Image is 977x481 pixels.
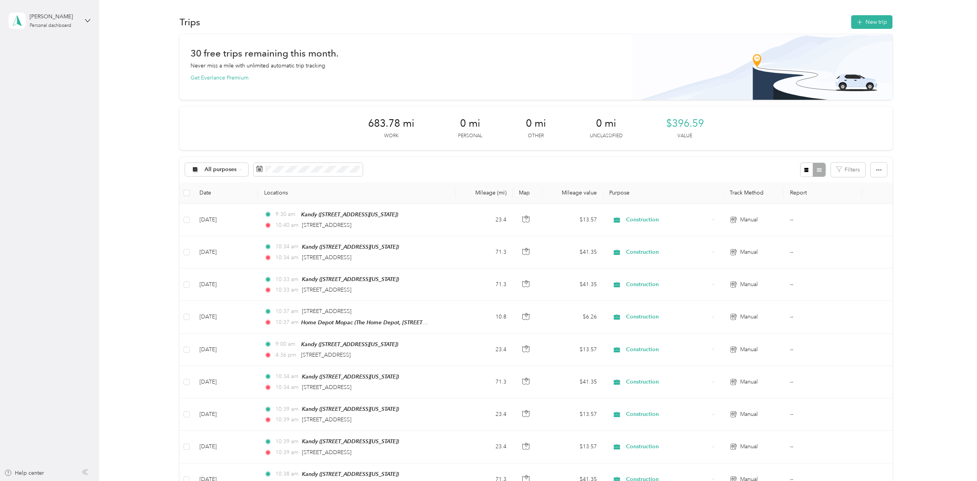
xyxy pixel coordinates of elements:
span: [STREET_ADDRESS] [302,416,351,423]
td: [DATE] [193,269,258,301]
td: $6.26 [543,301,603,333]
td: [DATE] [193,236,258,269]
span: Kandy ([STREET_ADDRESS][US_STATE]) [302,438,399,444]
span: [STREET_ADDRESS] [302,286,351,293]
td: -- [784,236,862,269]
span: 10:33 am [275,275,298,284]
span: 0 mi [460,117,480,130]
td: 23.4 [456,431,513,463]
th: Track Method [723,182,784,204]
span: 9:00 am [275,340,298,348]
th: Mileage (mi) [456,182,513,204]
th: Date [193,182,258,204]
span: 10:34 am [275,372,298,381]
td: 10.8 [456,301,513,333]
h1: Trips [180,18,200,26]
th: Mileage value [543,182,603,204]
span: 10:37 am [275,318,298,327]
iframe: Everlance-gr Chat Button Frame [933,437,977,481]
td: 71.3 [456,269,513,301]
span: 10:34 am [275,253,298,262]
td: -- [784,366,862,398]
td: 23.4 [456,334,513,366]
td: $41.35 [543,236,603,269]
span: Manual [740,248,758,256]
td: -- [784,398,862,431]
span: $396.59 [666,117,704,130]
span: Kandy ([STREET_ADDRESS][US_STATE]) [302,471,399,477]
span: Manual [740,442,758,451]
span: Kandy ([STREET_ADDRESS][US_STATE]) [302,276,399,282]
td: [DATE] [193,431,258,463]
td: [DATE] [193,301,258,333]
th: Locations [258,182,456,204]
span: [STREET_ADDRESS] [302,384,351,391]
span: Kandy ([STREET_ADDRESS][US_STATE]) [302,373,399,380]
span: 0 mi [526,117,546,130]
div: [PERSON_NAME] [30,12,78,21]
td: $13.57 [543,431,603,463]
p: Other [528,133,544,140]
td: [DATE] [193,366,258,398]
span: 0 mi [596,117,616,130]
span: 10:39 am [275,448,298,457]
span: Construction [626,313,709,321]
p: Value [677,133,692,140]
span: [STREET_ADDRESS] [301,352,351,358]
td: 23.4 [456,398,513,431]
span: Manual [740,313,758,321]
span: 4:36 pm [275,351,298,359]
button: Filters [831,163,865,177]
span: Kandy ([STREET_ADDRESS][US_STATE]) [302,406,399,412]
span: [STREET_ADDRESS] [302,254,351,261]
td: [DATE] [193,334,258,366]
td: $41.35 [543,269,603,301]
span: [STREET_ADDRESS] [302,222,351,228]
td: [DATE] [193,204,258,236]
td: 23.4 [456,204,513,236]
span: [STREET_ADDRESS] [302,308,351,315]
img: Banner [632,34,892,100]
span: 10:34 am [275,242,298,251]
td: 71.3 [456,366,513,398]
td: -- [784,204,862,236]
p: Work [384,133,399,140]
span: Kandy ([STREET_ADDRESS][US_STATE]) [301,211,398,218]
span: 683.78 mi [368,117,414,130]
span: 10:38 am [275,470,298,478]
span: Manual [740,216,758,224]
span: Manual [740,280,758,289]
p: Never miss a mile with unlimited automatic trip tracking [190,62,325,70]
span: Kandy ([STREET_ADDRESS][US_STATE]) [301,341,398,347]
td: $41.35 [543,366,603,398]
button: Get Everlance Premium [190,74,249,82]
span: [STREET_ADDRESS] [302,449,351,456]
span: Construction [626,280,709,289]
span: 10:39 am [275,437,298,446]
span: Home Depot Mopac (The Home Depot, [STREET_ADDRESS][US_STATE]) [301,319,480,326]
th: Report [784,182,862,204]
span: All purposes [205,167,237,172]
td: [DATE] [193,398,258,431]
th: Purpose [603,182,723,204]
td: 71.3 [456,236,513,269]
span: Manual [740,378,758,386]
span: Manual [740,410,758,419]
p: Unclassified [590,133,623,140]
td: $13.57 [543,204,603,236]
th: Map [513,182,543,204]
span: Construction [626,442,709,451]
h1: 30 free trips remaining this month. [190,49,339,57]
span: Kandy ([STREET_ADDRESS][US_STATE]) [302,244,399,250]
p: Personal [458,133,482,140]
td: $13.57 [543,398,603,431]
span: Construction [626,410,709,419]
span: 10:34 am [275,383,298,392]
div: Personal dashboard [30,23,71,28]
td: $13.57 [543,334,603,366]
span: Manual [740,345,758,354]
button: New trip [851,15,892,29]
span: Construction [626,248,709,256]
button: Help center [4,469,44,477]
